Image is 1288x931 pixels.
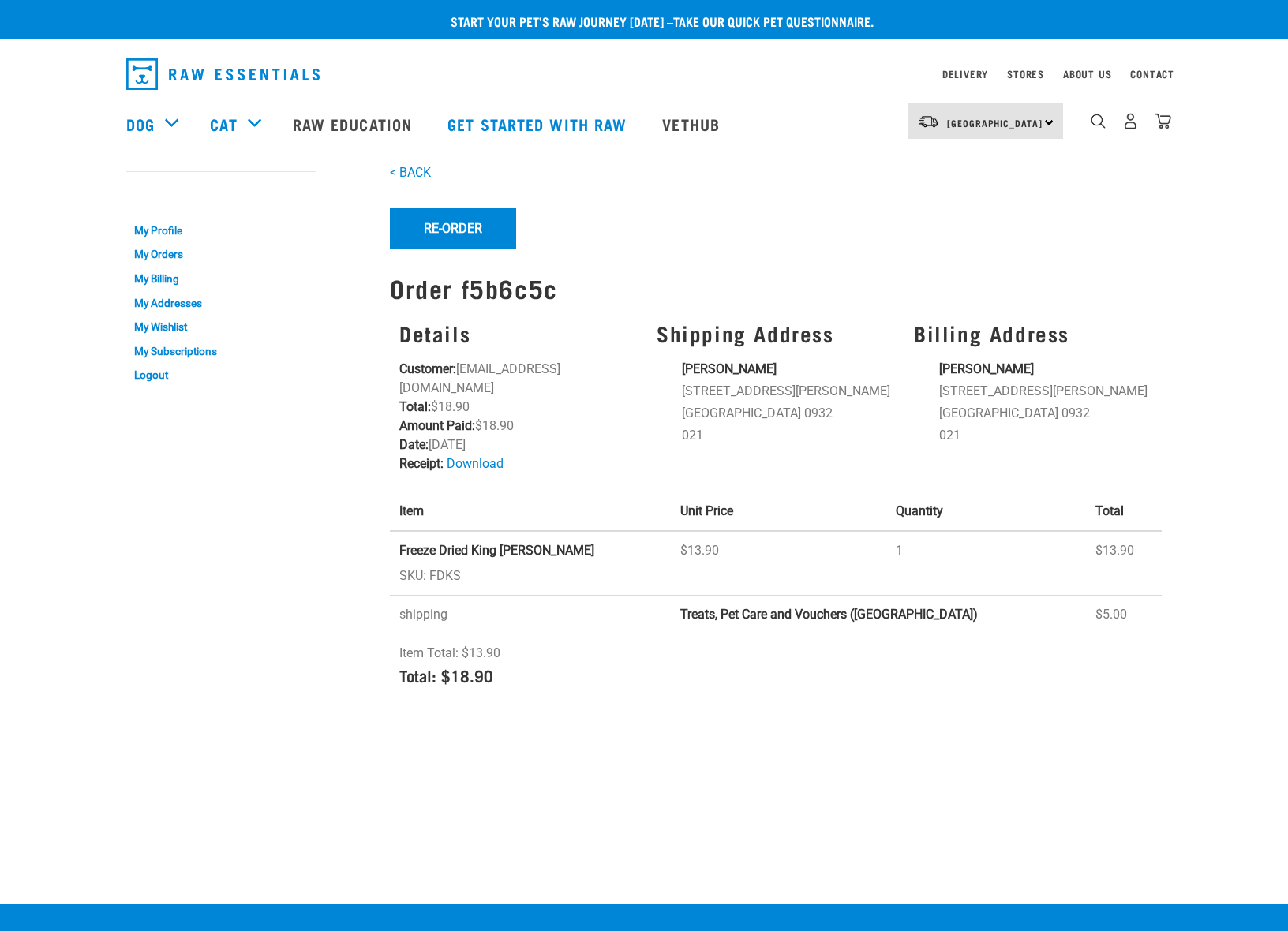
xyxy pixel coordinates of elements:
strong: Total: [399,399,431,414]
a: My Addresses [126,291,316,316]
img: home-icon-1@2x.png [1091,114,1106,129]
li: 021 [682,426,895,445]
strong: Treats, Pet Care and Vouchers ([GEOGRAPHIC_DATA]) [680,607,978,622]
strong: Freeze Dried King [PERSON_NAME] [399,543,594,558]
strong: Amount Paid: [399,418,475,433]
a: My Subscriptions [126,339,316,364]
strong: [PERSON_NAME] [682,361,777,376]
td: SKU: FDKS [390,531,671,596]
td: shipping [390,596,671,634]
li: 021 [939,426,1152,445]
strong: [PERSON_NAME] [939,361,1034,376]
a: Raw Education [277,92,432,155]
td: $5.00 [1086,596,1162,634]
img: Raw Essentials Logo [126,58,320,90]
h3: Billing Address [914,321,1152,346]
a: About Us [1063,71,1111,77]
a: Stores [1007,71,1044,77]
h1: Order f5b6c5c [390,274,1162,302]
a: My Account [126,187,203,194]
th: Unit Price [671,492,887,531]
th: Quantity [886,492,1086,531]
a: take our quick pet questionnaire. [673,17,874,24]
strong: Receipt: [399,456,444,471]
strong: Date: [399,437,429,452]
a: Cat [210,112,237,136]
a: Delivery [942,71,988,77]
li: [GEOGRAPHIC_DATA] 0932 [939,404,1152,423]
h4: Total: $18.90 [399,666,1152,684]
span: [GEOGRAPHIC_DATA] [947,120,1043,125]
h3: Details [399,321,638,346]
td: Item Total: $13.90 [390,634,1162,705]
a: My Billing [126,267,316,291]
strong: Customer: [399,361,456,376]
td: 1 [886,531,1086,596]
img: van-moving.png [918,114,939,129]
li: [STREET_ADDRESS][PERSON_NAME] [939,382,1152,401]
a: Logout [126,363,316,387]
a: My Orders [126,243,316,267]
h3: Shipping Address [657,321,895,346]
a: < BACK [390,165,431,180]
a: My Profile [126,219,316,243]
nav: dropdown navigation [114,52,1174,96]
th: Total [1086,492,1162,531]
a: Get started with Raw [432,92,646,155]
a: Download [447,456,504,471]
td: $13.90 [1086,531,1162,596]
li: [GEOGRAPHIC_DATA] 0932 [682,404,895,423]
li: [STREET_ADDRESS][PERSON_NAME] [682,382,895,401]
div: [EMAIL_ADDRESS][DOMAIN_NAME] $18.90 $18.90 [DATE] [390,312,647,483]
a: Dog [126,112,155,136]
td: $13.90 [671,531,887,596]
img: home-icon@2x.png [1155,113,1171,129]
a: Contact [1130,71,1174,77]
a: My Wishlist [126,315,316,339]
a: Vethub [646,92,739,155]
button: Re-Order [390,208,516,249]
img: user.png [1122,113,1139,129]
th: Item [390,492,671,531]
